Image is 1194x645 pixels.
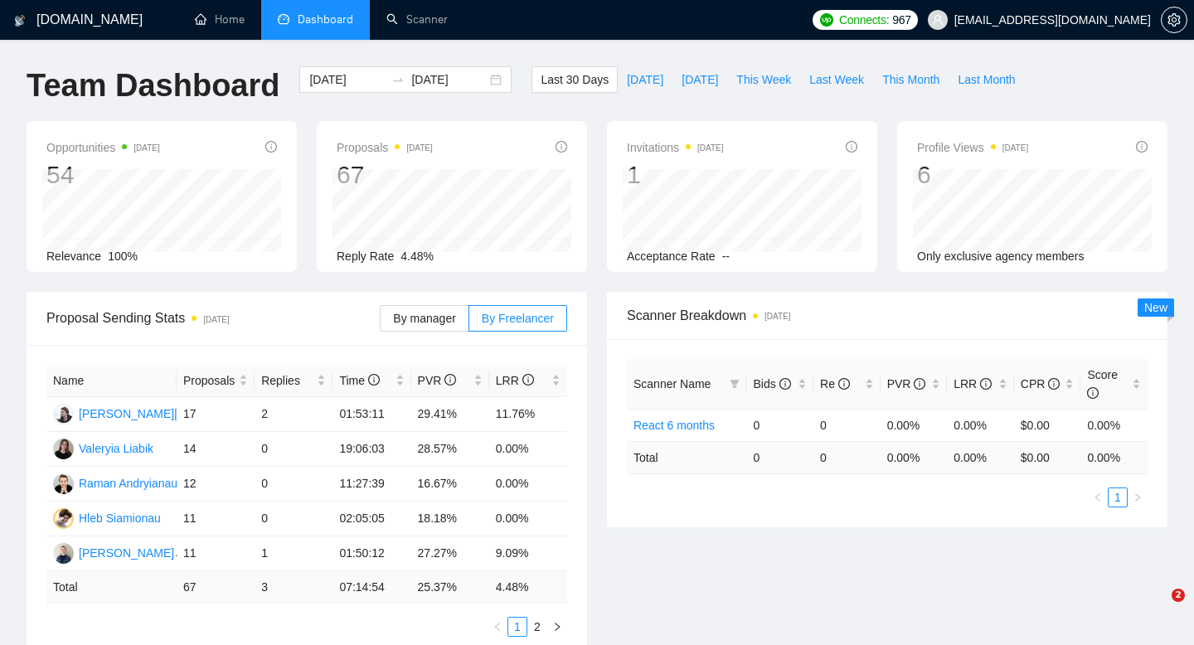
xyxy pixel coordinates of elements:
td: 0.00% [947,409,1014,441]
td: 0 [813,409,881,441]
a: homeHome [195,12,245,27]
a: HSHleb Siamionau [53,511,161,524]
div: Hleb Siamionau [79,509,161,527]
td: 25.37 % [411,571,489,604]
span: Last 30 Days [541,70,609,89]
button: left [1088,487,1108,507]
span: swap-right [391,73,405,86]
span: info-circle [1136,141,1148,153]
img: HS [53,508,74,529]
span: info-circle [1087,387,1099,399]
span: Proposal Sending Stats [46,308,380,328]
img: RA [53,473,74,494]
span: PVR [887,377,926,390]
span: to [391,73,405,86]
td: 14 [177,432,255,467]
td: 0 [746,441,813,473]
td: 0.00% [881,409,948,441]
td: 01:53:11 [332,397,410,432]
a: IV[PERSON_NAME] [53,546,174,559]
button: left [488,617,507,637]
button: right [547,617,567,637]
a: AB[PERSON_NAME][MEDICAL_DATA] [53,406,268,419]
span: LRR [496,374,534,387]
span: This Week [736,70,791,89]
td: 01:50:12 [332,536,410,571]
td: 1 [255,536,332,571]
td: 67 [177,571,255,604]
span: left [1093,492,1103,502]
span: info-circle [779,378,791,390]
td: 0.00% [489,502,567,536]
a: searchScanner [386,12,448,27]
td: 0.00% [489,467,567,502]
span: [DATE] [682,70,718,89]
td: 27.27% [411,536,489,571]
li: Next Page [547,617,567,637]
a: React 6 months [633,419,715,432]
td: 0 [813,441,881,473]
img: VL [53,439,74,459]
span: dashboard [278,13,289,25]
span: Score [1087,368,1118,400]
time: [DATE] [697,143,723,153]
span: filter [730,379,740,389]
span: Scanner Name [633,377,711,390]
span: user [932,14,944,26]
span: Relevance [46,250,101,263]
span: Reply Rate [337,250,394,263]
h1: Team Dashboard [27,66,279,105]
img: IV [53,543,74,564]
span: Profile Views [917,138,1028,158]
td: 11 [177,502,255,536]
button: [DATE] [672,66,727,93]
a: 1 [1109,488,1127,507]
iframe: Intercom live chat [1138,589,1177,628]
td: 28.57% [411,432,489,467]
span: info-circle [444,374,456,386]
li: Next Page [1128,487,1148,507]
span: -- [722,250,730,263]
img: upwork-logo.png [820,13,833,27]
button: [DATE] [618,66,672,93]
div: Raman Andryianau [79,474,177,492]
span: 100% [108,250,138,263]
span: right [1133,492,1143,502]
td: $0.00 [1014,409,1081,441]
td: 0.00% [489,432,567,467]
span: 4.48% [400,250,434,263]
button: Last Month [949,66,1024,93]
time: [DATE] [406,143,432,153]
td: 4.48 % [489,571,567,604]
div: [PERSON_NAME] [79,544,174,562]
td: 02:05:05 [332,502,410,536]
a: VLValeryia Liabik [53,441,153,454]
span: setting [1162,13,1187,27]
span: PVR [418,374,457,387]
td: 11.76% [489,397,567,432]
td: 19:06:03 [332,432,410,467]
span: By manager [393,312,455,325]
span: Bids [753,377,790,390]
a: RARaman Andryianau [53,476,177,489]
span: Proposals [337,138,433,158]
button: Last 30 Days [531,66,618,93]
span: Acceptance Rate [627,250,716,263]
span: info-circle [368,374,380,386]
td: 3 [255,571,332,604]
span: Only exclusive agency members [917,250,1085,263]
span: Replies [261,371,313,390]
td: 12 [177,467,255,502]
span: Proposals [183,371,235,390]
img: logo [14,7,26,34]
div: 67 [337,159,433,191]
span: info-circle [980,378,992,390]
td: 29.41% [411,397,489,432]
div: 1 [627,159,724,191]
span: New [1144,301,1167,314]
time: [DATE] [1002,143,1028,153]
td: 18.18% [411,502,489,536]
span: Opportunities [46,138,160,158]
span: info-circle [556,141,567,153]
td: 11 [177,536,255,571]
